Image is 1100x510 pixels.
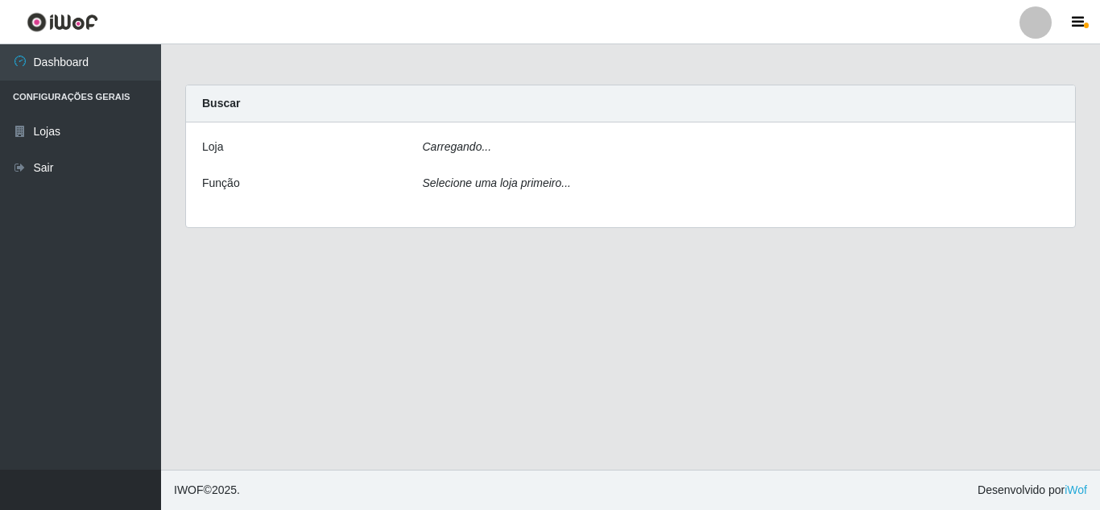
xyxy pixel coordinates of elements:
[1065,483,1087,496] a: iWof
[174,483,204,496] span: IWOF
[27,12,98,32] img: CoreUI Logo
[423,176,571,189] i: Selecione uma loja primeiro...
[202,139,223,155] label: Loja
[423,140,492,153] i: Carregando...
[978,482,1087,499] span: Desenvolvido por
[202,175,240,192] label: Função
[202,97,240,110] strong: Buscar
[174,482,240,499] span: © 2025 .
